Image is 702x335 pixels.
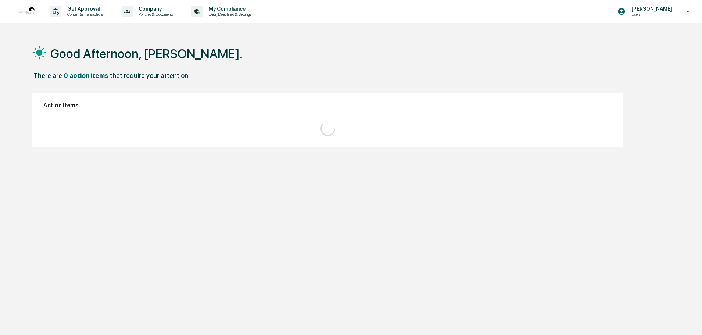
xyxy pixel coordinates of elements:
[61,12,107,17] p: Content & Transactions
[133,6,177,12] p: Company
[203,12,255,17] p: Data, Deadlines & Settings
[33,72,62,79] div: There are
[110,72,190,79] div: that require your attention.
[626,6,676,12] p: [PERSON_NAME]
[43,102,612,109] h2: Action Items
[61,6,107,12] p: Get Approval
[133,12,177,17] p: Policies & Documents
[18,3,35,20] img: logo
[64,72,108,79] div: 0 action items
[626,12,676,17] p: Users
[203,6,255,12] p: My Compliance
[50,46,243,61] h1: Good Afternoon, [PERSON_NAME].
